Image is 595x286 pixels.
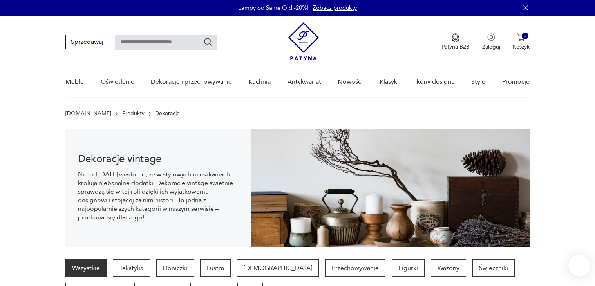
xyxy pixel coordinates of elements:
[65,67,84,97] a: Meble
[482,33,500,51] button: Zaloguj
[568,255,590,277] iframe: Smartsupp widget button
[471,67,485,97] a: Style
[502,67,530,97] a: Promocje
[78,154,239,164] h1: Dekoracje vintage
[441,43,470,51] p: Patyna B2B
[122,110,145,117] a: Produkty
[482,43,500,51] p: Zaloguj
[237,259,319,277] a: [DEMOGRAPHIC_DATA]
[155,110,180,117] p: Dekoracje
[238,4,309,12] p: Lampy od Same Old -20%!
[65,35,109,49] button: Sprzedawaj
[200,259,231,277] a: Lustra
[522,33,528,39] div: 0
[472,259,515,277] a: Świeczniki
[513,43,530,51] p: Koszyk
[156,259,194,277] a: Doniczki
[288,67,321,97] a: Antykwariat
[313,4,357,12] a: Zobacz produkty
[431,259,466,277] a: Wazony
[452,33,459,42] img: Ikona medalu
[513,33,530,51] button: 0Koszyk
[441,33,470,51] button: Patyna B2B
[65,40,109,45] a: Sprzedawaj
[65,259,107,277] a: Wszystkie
[288,22,319,60] img: Patyna - sklep z meblami i dekoracjami vintage
[338,67,363,97] a: Nowości
[392,259,425,277] a: Figurki
[203,37,213,47] button: Szukaj
[415,67,455,97] a: Ikony designu
[441,33,470,51] a: Ikona medaluPatyna B2B
[380,67,399,97] a: Klasyki
[65,110,111,117] a: [DOMAIN_NAME]
[78,170,239,222] p: Nie od [DATE] wiadomo, że w stylowych mieszkaniach królują niebanalne dodatki. Dekoracje vintage ...
[113,259,150,277] a: Tekstylia
[251,129,530,247] img: 3afcf10f899f7d06865ab57bf94b2ac8.jpg
[248,67,271,97] a: Kuchnia
[487,33,495,41] img: Ikonka użytkownika
[151,67,232,97] a: Dekoracje i przechowywanie
[325,259,385,277] a: Przechowywanie
[517,33,525,41] img: Ikona koszyka
[101,67,134,97] a: Oświetlenie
